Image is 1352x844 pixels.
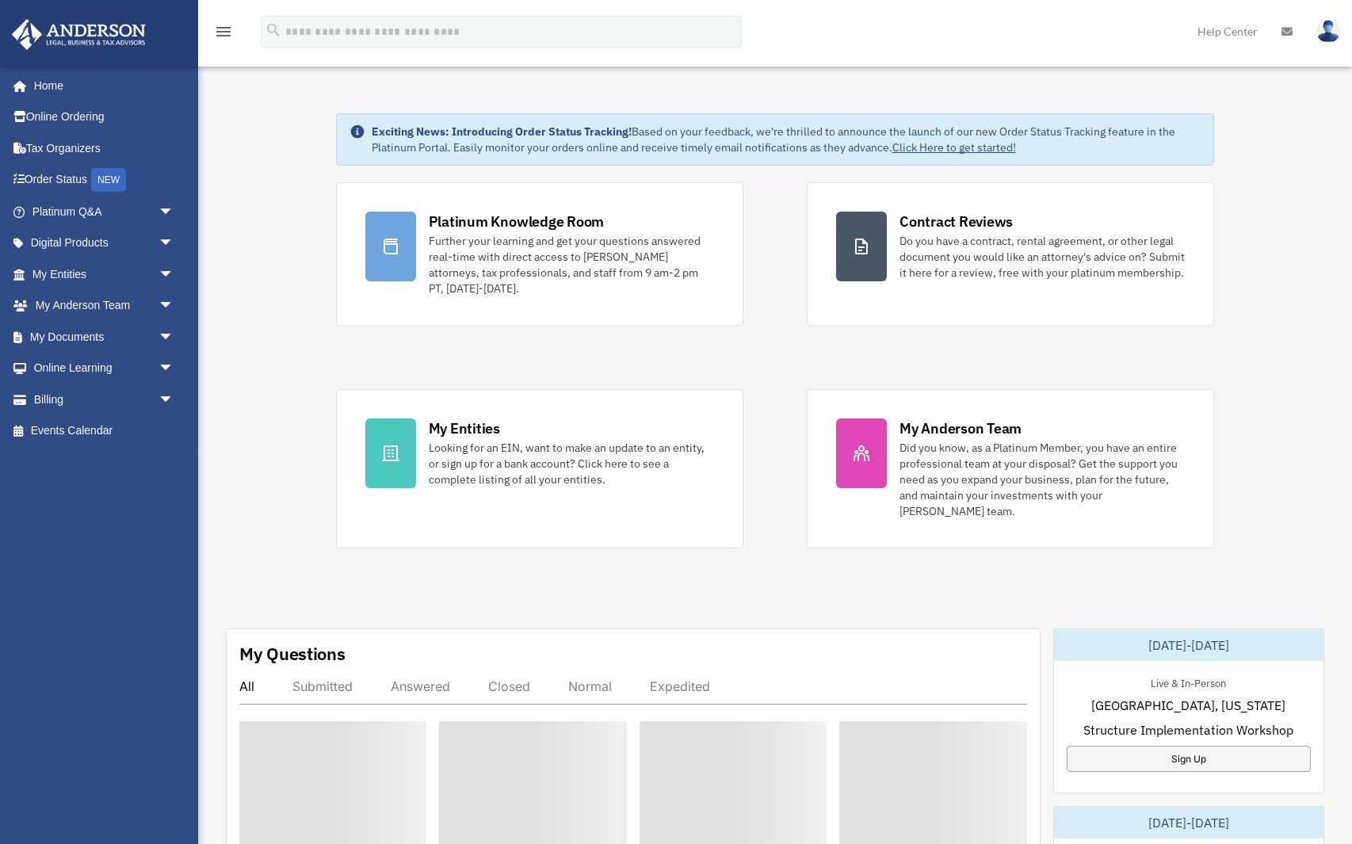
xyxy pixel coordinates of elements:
[1138,674,1239,690] div: Live & In-Person
[650,678,710,694] div: Expedited
[899,233,1185,281] div: Do you have a contract, rental agreement, or other legal document you would like an attorney's ad...
[158,258,190,291] span: arrow_drop_down
[807,389,1214,548] a: My Anderson Team Did you know, as a Platinum Member, you have an entire professional team at your...
[892,140,1016,155] a: Click Here to get started!
[11,196,198,227] a: Platinum Q&Aarrow_drop_down
[11,353,198,384] a: Online Learningarrow_drop_down
[336,182,743,326] a: Platinum Knowledge Room Further your learning and get your questions answered real-time with dire...
[11,132,198,164] a: Tax Organizers
[292,678,353,694] div: Submitted
[11,290,198,322] a: My Anderson Teamarrow_drop_down
[11,415,198,447] a: Events Calendar
[488,678,530,694] div: Closed
[158,196,190,228] span: arrow_drop_down
[265,21,282,39] i: search
[239,678,254,694] div: All
[158,227,190,260] span: arrow_drop_down
[11,321,198,353] a: My Documentsarrow_drop_down
[429,233,714,296] div: Further your learning and get your questions answered real-time with direct access to [PERSON_NAM...
[1091,696,1285,715] span: [GEOGRAPHIC_DATA], [US_STATE]
[11,258,198,290] a: My Entitiesarrow_drop_down
[899,212,1013,231] div: Contract Reviews
[1067,746,1312,772] a: Sign Up
[214,28,233,41] a: menu
[11,70,190,101] a: Home
[11,227,198,259] a: Digital Productsarrow_drop_down
[1054,807,1324,838] div: [DATE]-[DATE]
[7,19,151,50] img: Anderson Advisors Platinum Portal
[1316,20,1340,43] img: User Pic
[807,182,1214,326] a: Contract Reviews Do you have a contract, rental agreement, or other legal document you would like...
[372,124,632,139] strong: Exciting News: Introducing Order Status Tracking!
[11,164,198,197] a: Order StatusNEW
[391,678,450,694] div: Answered
[429,212,605,231] div: Platinum Knowledge Room
[899,418,1022,438] div: My Anderson Team
[11,384,198,415] a: Billingarrow_drop_down
[568,678,612,694] div: Normal
[158,321,190,353] span: arrow_drop_down
[91,168,126,192] div: NEW
[899,440,1185,519] div: Did you know, as a Platinum Member, you have an entire professional team at your disposal? Get th...
[11,101,198,133] a: Online Ordering
[158,290,190,323] span: arrow_drop_down
[429,418,500,438] div: My Entities
[429,440,714,487] div: Looking for an EIN, want to make an update to an entity, or sign up for a bank account? Click her...
[158,353,190,385] span: arrow_drop_down
[336,389,743,548] a: My Entities Looking for an EIN, want to make an update to an entity, or sign up for a bank accoun...
[1054,629,1324,661] div: [DATE]-[DATE]
[372,124,1201,155] div: Based on your feedback, we're thrilled to announce the launch of our new Order Status Tracking fe...
[214,22,233,41] i: menu
[239,642,346,666] div: My Questions
[158,384,190,416] span: arrow_drop_down
[1083,720,1293,739] span: Structure Implementation Workshop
